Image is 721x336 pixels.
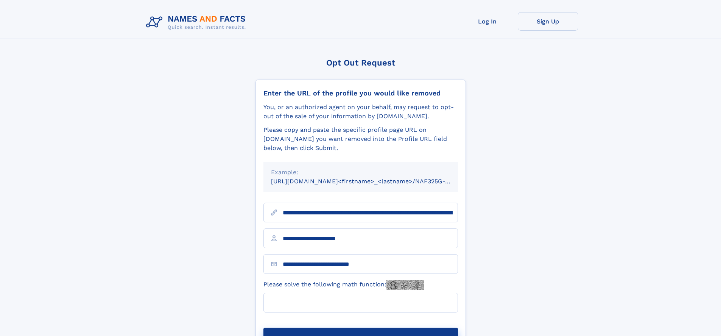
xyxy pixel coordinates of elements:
div: Please copy and paste the specific profile page URL on [DOMAIN_NAME] you want removed into the Pr... [263,125,458,153]
div: You, or an authorized agent on your behalf, may request to opt-out of the sale of your informatio... [263,103,458,121]
div: Opt Out Request [255,58,466,67]
a: Log In [457,12,518,31]
div: Enter the URL of the profile you would like removed [263,89,458,97]
img: Logo Names and Facts [143,12,252,33]
small: [URL][DOMAIN_NAME]<firstname>_<lastname>/NAF325G-xxxxxxxx [271,178,472,185]
div: Example: [271,168,450,177]
label: Please solve the following math function: [263,280,424,290]
a: Sign Up [518,12,578,31]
